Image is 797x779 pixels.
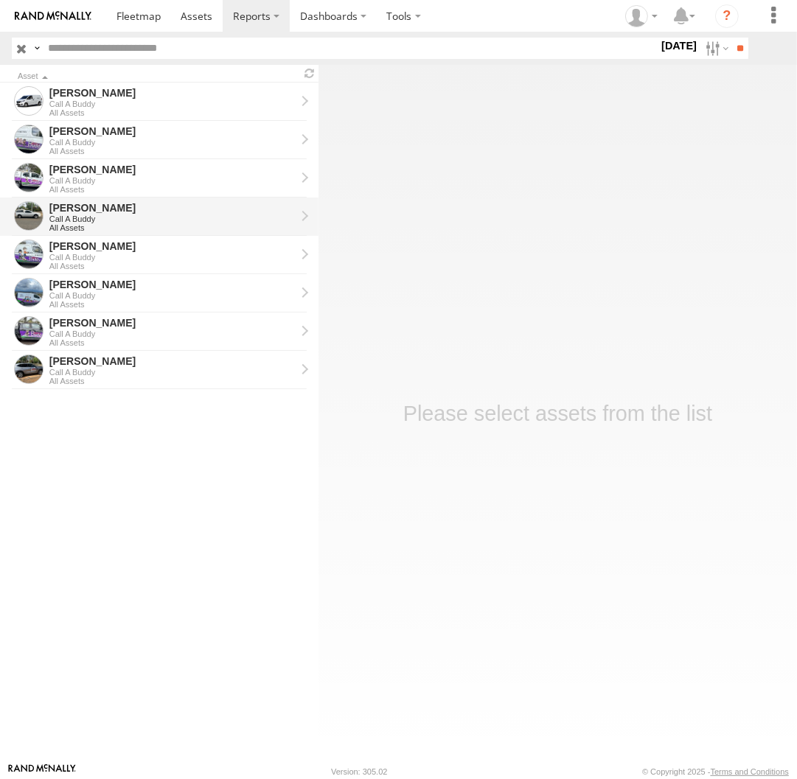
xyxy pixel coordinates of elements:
div: Call A Buddy [49,138,296,147]
div: Daniel - View Asset History [49,163,296,176]
div: Chris - View Asset History [49,354,296,368]
div: Call A Buddy [49,291,296,300]
div: Click to Sort [18,73,295,80]
div: All Assets [49,262,296,270]
div: Call A Buddy [49,368,296,377]
img: rand-logo.svg [15,11,91,21]
div: All Assets [49,147,296,156]
div: All Assets [49,338,296,347]
a: Terms and Conditions [711,767,789,776]
div: Helen Mason [620,5,663,27]
div: Peter - View Asset History [49,125,296,138]
label: Search Query [31,38,43,59]
label: Search Filter Options [700,38,731,59]
i: ? [715,4,739,28]
div: Michael - View Asset History [49,86,296,99]
div: Version: 305.02 [331,767,387,776]
div: All Assets [49,377,296,385]
div: All Assets [49,185,296,194]
div: © Copyright 2025 - [642,767,789,776]
a: Visit our Website [8,764,76,779]
div: All Assets [49,108,296,117]
div: Andrew - View Asset History [49,201,296,214]
label: [DATE] [658,38,700,54]
div: All Assets [49,223,296,232]
div: Call A Buddy [49,214,296,223]
div: Call A Buddy [49,253,296,262]
span: Refresh [301,66,319,80]
div: Jamie - View Asset History [49,278,296,291]
div: Call A Buddy [49,99,296,108]
div: Call A Buddy [49,329,296,338]
div: Tom - View Asset History [49,240,296,253]
div: Kyle - View Asset History [49,316,296,329]
div: All Assets [49,300,296,309]
div: Call A Buddy [49,176,296,185]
